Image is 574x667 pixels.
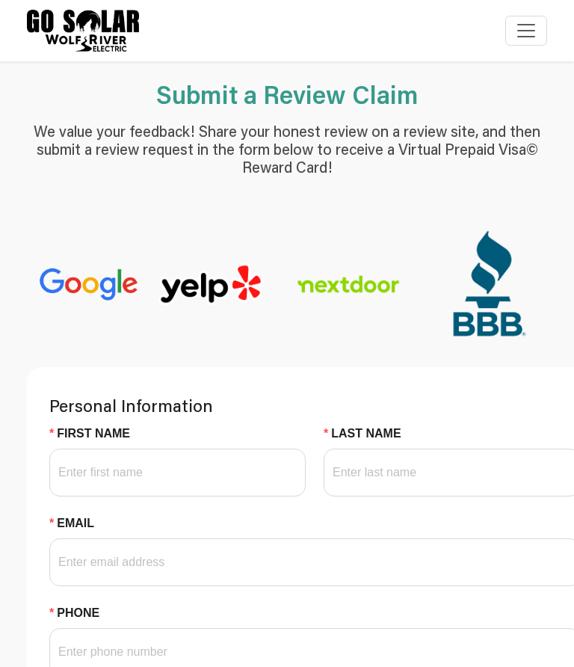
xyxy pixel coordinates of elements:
[281,259,416,310] img: Next Door
[324,425,413,443] label: Last Name
[49,604,111,622] label: Phone
[27,10,139,52] img: Program logo
[49,449,306,497] input: First Name
[505,16,547,46] button: Toggle navigation
[49,514,105,532] label: Email
[49,425,141,443] label: First Name
[27,122,547,176] h5: We value your feedback! Share your honest review on a review site, and then submit a review reque...
[36,262,141,306] img: Google
[158,263,263,305] img: Yelp
[433,219,538,349] img: Better Business Bureau
[27,79,547,109] h1: Submit a Review Claim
